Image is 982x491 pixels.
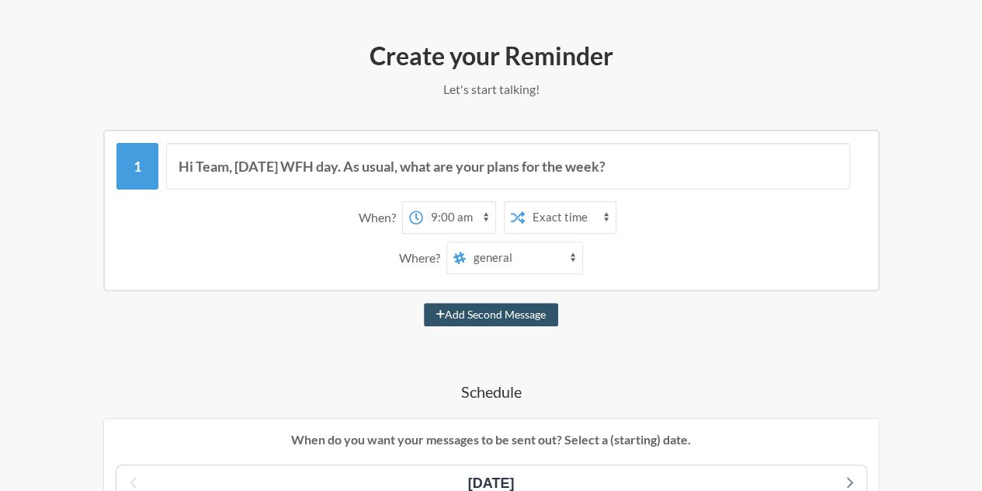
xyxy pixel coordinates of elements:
[424,303,558,326] button: Add Second Message
[399,242,446,274] div: Where?
[116,430,867,449] p: When do you want your messages to be sent out? Select a (starting) date.
[359,201,402,234] div: When?
[47,80,935,99] p: Let's start talking!
[47,40,935,72] h2: Create your Reminder
[166,143,850,190] input: Message
[47,381,935,402] h4: Schedule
